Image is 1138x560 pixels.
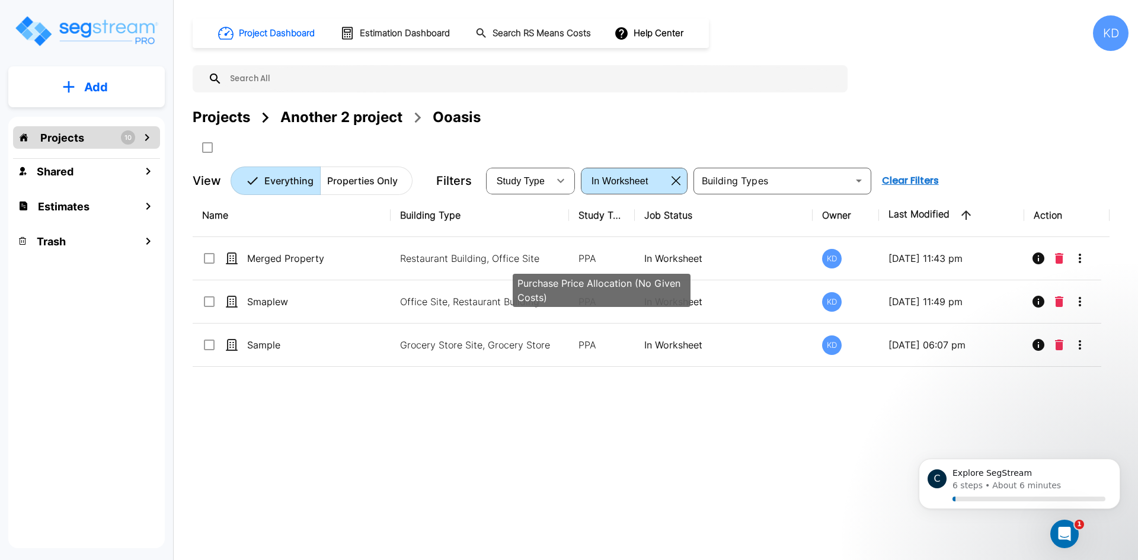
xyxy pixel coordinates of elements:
[222,65,842,92] input: Search All
[583,164,667,197] div: Select
[1027,290,1050,313] button: Info
[1075,520,1084,529] span: 1
[822,292,842,312] div: KD
[1027,247,1050,270] button: Info
[1068,290,1092,313] button: More-Options
[280,107,402,128] div: Another 2 project
[471,22,597,45] button: Search RS Means Costs
[888,251,1015,265] p: [DATE] 11:43 pm
[84,78,108,96] p: Add
[1068,247,1092,270] button: More-Options
[569,194,635,237] th: Study Type
[320,167,413,195] button: Properties Only
[247,295,366,309] p: Smaplew
[433,107,481,128] div: Ooasis
[400,251,560,265] p: Restaurant Building, Office Site
[851,172,867,189] button: Open
[193,194,391,237] th: Name
[400,338,560,352] p: Grocery Store Site, Grocery Store
[213,20,321,46] button: Project Dashboard
[327,174,398,188] p: Properties Only
[1068,333,1092,357] button: More-Options
[196,136,219,159] button: SelectAll
[37,164,73,180] h1: Shared
[335,21,456,46] button: Estimation Dashboard
[888,295,1015,309] p: [DATE] 11:49 pm
[231,167,413,195] div: Platform
[231,167,321,195] button: Everything
[247,251,366,265] p: Merged Property
[822,335,842,355] div: KD
[400,295,560,309] p: Office Site, Restaurant Building
[697,172,848,189] input: Building Types
[1050,520,1079,548] iframe: Intercom live chat
[37,233,66,249] h1: Trash
[193,107,250,128] div: Projects
[879,194,1024,237] th: Last Modified
[644,338,804,352] p: In Worksheet
[877,169,944,193] button: Clear Filters
[517,276,686,305] p: Purchase Price Allocation (No Given Costs)
[391,194,569,237] th: Building Type
[1027,333,1050,357] button: Info
[822,249,842,268] div: KD
[38,199,89,215] h1: Estimates
[247,338,366,352] p: Sample
[436,172,472,190] p: Filters
[264,174,314,188] p: Everything
[40,130,84,146] p: Projects
[1024,194,1110,237] th: Action
[493,27,591,40] h1: Search RS Means Costs
[14,14,159,48] img: Logo
[8,70,165,104] button: Add
[644,295,804,309] p: In Worksheet
[578,338,625,352] p: PPA
[813,194,878,237] th: Owner
[239,27,315,40] h1: Project Dashboard
[635,194,813,237] th: Job Status
[360,27,450,40] h1: Estimation Dashboard
[888,338,1015,352] p: [DATE] 06:07 pm
[124,133,132,143] p: 10
[1093,15,1129,51] div: KD
[497,176,545,186] span: Study Type
[488,164,549,197] div: Select
[901,445,1138,528] iframe: Intercom notifications message
[612,22,688,44] button: Help Center
[578,251,625,265] p: PPA
[644,251,804,265] p: In Worksheet
[193,172,221,190] p: View
[1050,247,1068,270] button: Delete
[1050,333,1068,357] button: Delete
[1050,290,1068,313] button: Delete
